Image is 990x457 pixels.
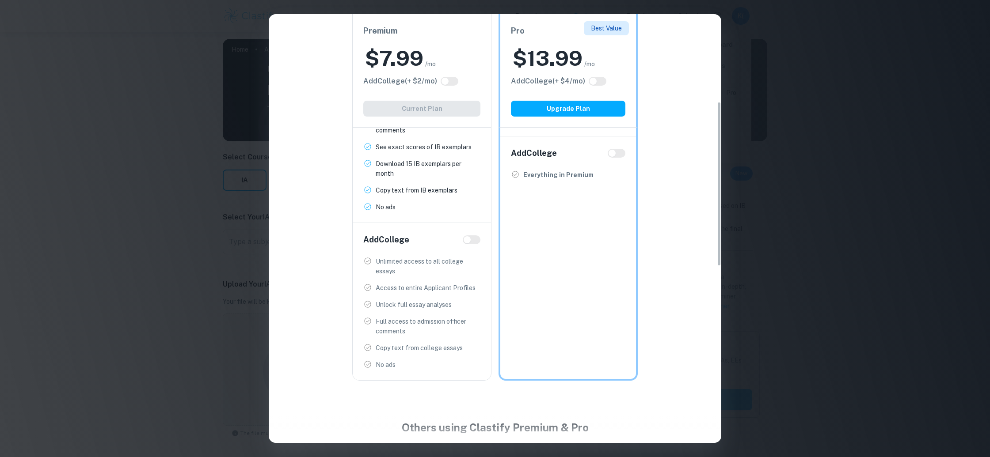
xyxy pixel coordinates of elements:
p: Access to entire Applicant Profiles [376,283,476,293]
h2: $ 7.99 [365,44,423,72]
p: Best Value [591,23,622,33]
p: No ads [376,360,396,370]
p: Unlimited access to all college essays [376,257,480,276]
p: Everything in Premium [523,170,594,180]
h2: $ 13.99 [513,44,583,72]
h6: Add College [363,234,409,246]
p: No ads [376,202,396,212]
p: Copy text from IB exemplars [376,185,457,195]
span: /mo [584,59,595,69]
p: Copy text from college essays [376,343,463,353]
h6: Premium [363,25,480,37]
p: Unlock full essay analyses [376,300,452,310]
p: Full access to admission officer comments [376,317,480,336]
h6: Click to see all the additional College features. [363,76,437,87]
p: See exact scores of IB exemplars [376,142,472,152]
h6: Add College [511,147,557,159]
h6: Pro [511,25,625,37]
span: /mo [425,59,436,69]
button: Upgrade Plan [511,101,625,117]
p: Download 15 IB exemplars per month [376,159,480,178]
h6: Click to see all the additional College features. [511,76,585,87]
